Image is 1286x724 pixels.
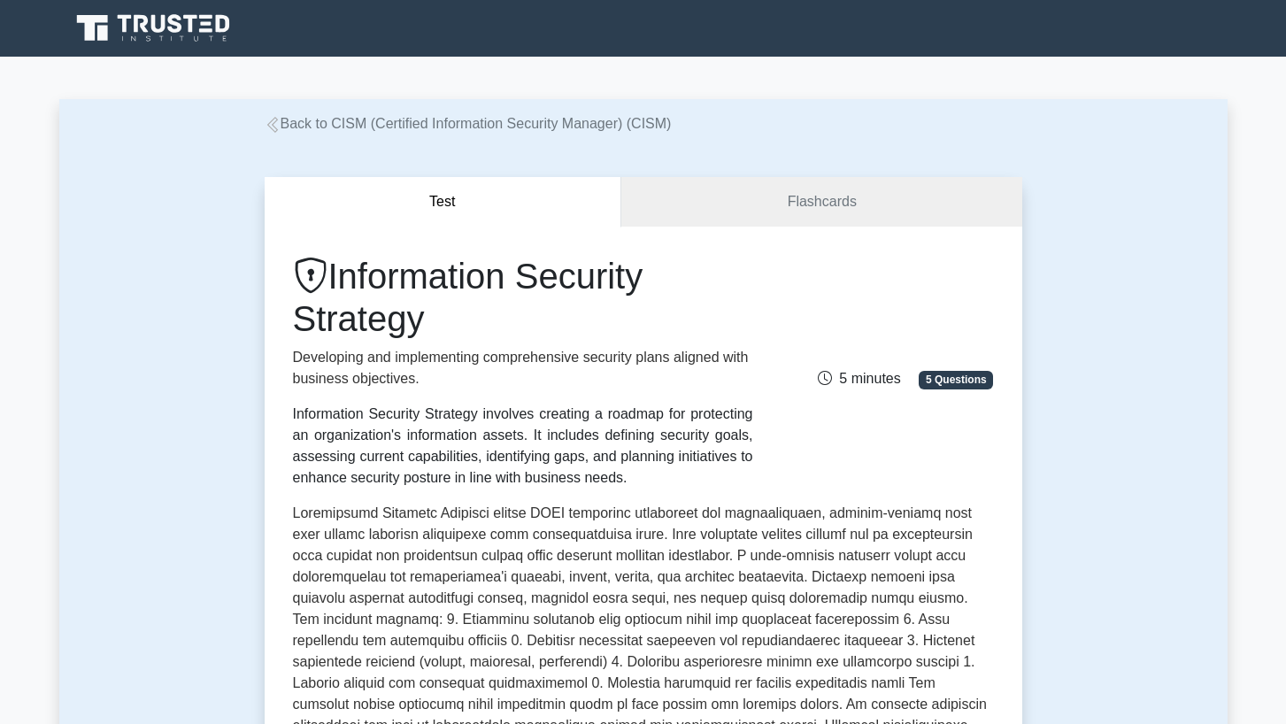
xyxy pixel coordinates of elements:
[293,347,753,389] p: Developing and implementing comprehensive security plans aligned with business objectives.
[818,371,900,386] span: 5 minutes
[265,116,672,131] a: Back to CISM (Certified Information Security Manager) (CISM)
[919,371,993,389] span: 5 Questions
[293,404,753,489] div: Information Security Strategy involves creating a roadmap for protecting an organization's inform...
[621,177,1021,227] a: Flashcards
[293,255,753,340] h1: Information Security Strategy
[265,177,622,227] button: Test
